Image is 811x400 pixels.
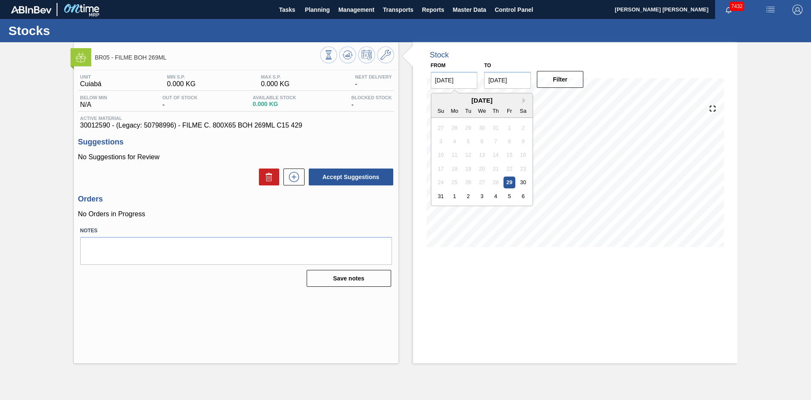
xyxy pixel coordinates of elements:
span: Transports [383,5,414,15]
p: No Suggestions for Review [78,153,394,161]
div: - [353,74,394,88]
span: 7432 [729,2,744,11]
div: Not available Wednesday, August 20th, 2025 [476,163,487,174]
div: Delete Suggestions [255,169,279,185]
div: Choose Friday, September 5th, 2025 [503,190,515,202]
span: 30012590 - (Legacy: 50798996) - FILME C. 800X65 BOH 269ML C15 429 [80,122,392,129]
span: Next Delivery [355,74,392,79]
button: Stocks Overview [320,46,337,63]
div: [DATE] [431,97,533,104]
label: to [484,63,491,68]
span: 0.000 KG [261,80,290,88]
div: Not available Sunday, August 10th, 2025 [435,149,446,161]
div: Not available Tuesday, August 26th, 2025 [462,177,474,188]
span: Management [338,5,375,15]
span: Tasks [278,5,297,15]
span: Reports [422,5,444,15]
div: Choose Monday, September 1st, 2025 [449,190,460,202]
span: Master Data [453,5,486,15]
div: - [349,95,394,109]
div: Not available Thursday, August 14th, 2025 [490,149,501,161]
span: BR05 - FILME BOH 269ML [95,54,320,61]
div: Not available Wednesday, August 13th, 2025 [476,149,487,161]
div: Not available Monday, August 4th, 2025 [449,136,460,147]
div: Choose Sunday, August 31st, 2025 [435,190,446,202]
div: Tu [462,105,474,116]
div: Stock [430,51,449,60]
div: Not available Friday, August 8th, 2025 [503,136,515,147]
span: MAX S.P. [261,74,290,79]
button: Next Month [523,98,528,103]
div: Accept Suggestions [305,168,394,186]
div: Su [435,105,446,116]
div: Not available Saturday, August 2nd, 2025 [517,122,528,133]
p: No Orders in Progress [78,210,394,218]
img: userActions [765,5,776,15]
div: Not available Monday, August 25th, 2025 [449,177,460,188]
label: From [431,63,446,68]
span: 0.000 KG [167,80,196,88]
div: Choose Thursday, September 4th, 2025 [490,190,501,202]
button: Save notes [307,270,391,287]
div: Not available Thursday, July 31st, 2025 [490,122,501,133]
span: Active Material [80,116,392,121]
div: Not available Friday, August 22nd, 2025 [503,163,515,174]
input: mm/dd/yyyy [431,72,478,89]
span: Control Panel [495,5,533,15]
div: Not available Monday, July 28th, 2025 [449,122,460,133]
div: Not available Tuesday, August 12th, 2025 [462,149,474,161]
button: Go to Master Data / General [377,46,394,63]
div: Not available Thursday, August 21st, 2025 [490,163,501,174]
div: Not available Sunday, August 24th, 2025 [435,177,446,188]
div: N/A [78,95,109,109]
div: Not available Wednesday, August 6th, 2025 [476,136,487,147]
div: Not available Friday, August 1st, 2025 [503,122,515,133]
div: Not available Saturday, August 23rd, 2025 [517,163,528,174]
button: Accept Suggestions [309,169,393,185]
img: TNhmsLtSVTkK8tSr43FrP2fwEKptu5GPRR3wAAAABJRU5ErkJggg== [11,6,52,14]
div: Choose Friday, August 29th, 2025 [503,177,515,188]
button: Schedule Inventory [358,46,375,63]
div: Not available Tuesday, August 19th, 2025 [462,163,474,174]
div: Not available Tuesday, July 29th, 2025 [462,122,474,133]
img: Logout [792,5,803,15]
img: Ícone [76,52,86,63]
div: Not available Saturday, August 9th, 2025 [517,136,528,147]
div: We [476,105,487,116]
label: Notes [80,225,392,237]
div: Not available Thursday, August 28th, 2025 [490,177,501,188]
div: Choose Saturday, September 6th, 2025 [517,190,528,202]
div: New suggestion [279,169,305,185]
span: Planning [305,5,330,15]
div: Sa [517,105,528,116]
span: Unit [80,74,102,79]
div: Not available Saturday, August 16th, 2025 [517,149,528,161]
div: Not available Sunday, August 3rd, 2025 [435,136,446,147]
div: month 2025-08 [434,121,530,203]
div: Choose Tuesday, September 2nd, 2025 [462,190,474,202]
div: Not available Sunday, July 27th, 2025 [435,122,446,133]
span: 0.000 KG [253,101,296,107]
input: mm/dd/yyyy [484,72,531,89]
div: Not available Tuesday, August 5th, 2025 [462,136,474,147]
button: Notifications [715,4,742,16]
h1: Stocks [8,26,158,35]
div: Not available Monday, August 11th, 2025 [449,149,460,161]
span: Below Min [80,95,107,100]
h3: Orders [78,195,394,204]
span: MIN S.P. [167,74,196,79]
h3: Suggestions [78,138,394,147]
div: Mo [449,105,460,116]
span: Blocked Stock [351,95,392,100]
button: Update Chart [339,46,356,63]
div: Not available Thursday, August 7th, 2025 [490,136,501,147]
div: Not available Wednesday, August 27th, 2025 [476,177,487,188]
div: Not available Sunday, August 17th, 2025 [435,163,446,174]
span: Cuiabá [80,80,102,88]
div: Choose Saturday, August 30th, 2025 [517,177,528,188]
div: - [161,95,200,109]
span: Out Of Stock [163,95,198,100]
button: Filter [537,71,584,88]
span: Available Stock [253,95,296,100]
div: Not available Wednesday, July 30th, 2025 [476,122,487,133]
